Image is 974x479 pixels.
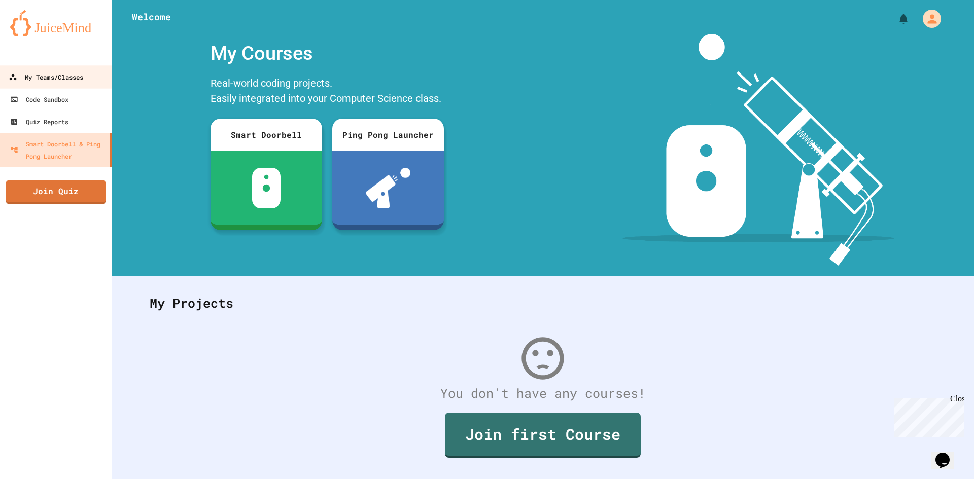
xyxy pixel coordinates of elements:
div: Chat with us now!Close [4,4,70,64]
div: My Teams/Classes [9,71,83,84]
div: You don't have any courses! [140,384,946,403]
iframe: chat widget [890,394,964,437]
a: Join Quiz [6,180,106,204]
img: sdb-white.svg [252,168,281,208]
div: Quiz Reports [10,116,68,128]
div: Ping Pong Launcher [332,119,444,151]
div: My Notifications [879,10,912,27]
img: banner-image-my-projects.png [622,34,894,266]
div: My Account [912,7,944,30]
div: Smart Doorbell & Ping Pong Launcher [10,138,106,162]
div: My Projects [140,283,946,323]
img: ppl-with-ball.png [366,168,411,208]
iframe: chat widget [931,438,964,469]
div: My Courses [205,34,449,73]
div: Real-world coding projects. Easily integrated into your Computer Science class. [205,73,449,111]
div: Code Sandbox [10,93,68,105]
div: Smart Doorbell [211,119,322,151]
img: logo-orange.svg [10,10,101,36]
a: Join first Course [445,413,641,458]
